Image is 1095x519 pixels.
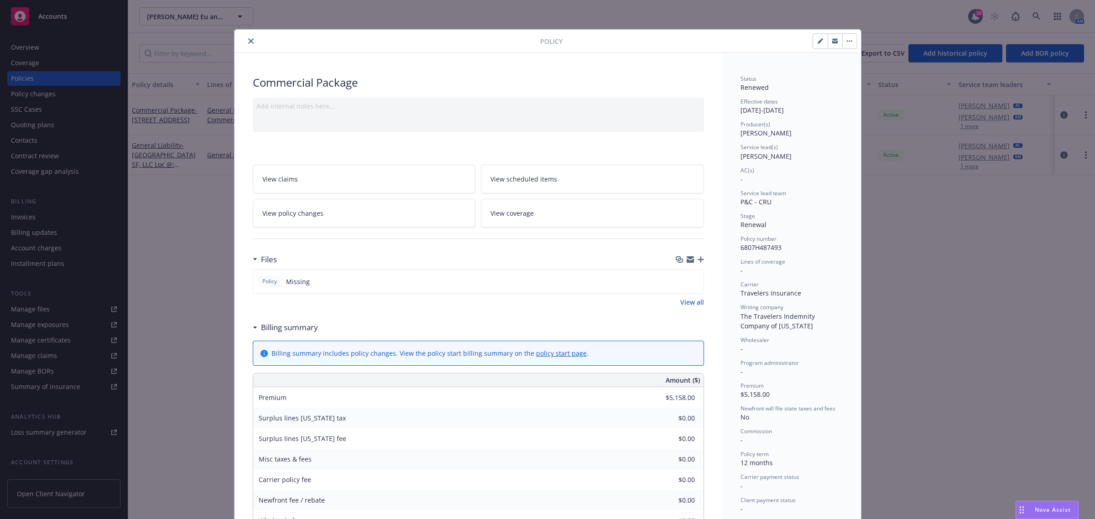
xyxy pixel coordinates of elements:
[740,266,743,275] span: -
[740,243,782,252] span: 6807H487493
[253,322,318,333] div: Billing summary
[641,452,700,466] input: 0.00
[259,496,325,504] span: Newfront fee / rebate
[740,496,796,504] span: Client payment status
[740,143,778,151] span: Service lead(s)
[1035,506,1071,514] span: Nova Assist
[740,473,799,481] span: Carrier payment status
[740,450,769,458] span: Policy term
[740,289,801,297] span: Travelers Insurance
[259,455,312,463] span: Misc taxes & fees
[245,36,256,47] button: close
[740,303,783,311] span: Writing company
[740,413,749,421] span: No
[740,235,777,243] span: Policy number
[740,197,772,206] span: P&C - CRU
[1016,501,1027,519] div: Drag to move
[740,166,754,174] span: AC(s)
[740,427,772,435] span: Commission
[740,129,792,137] span: [PERSON_NAME]
[490,174,557,184] span: View scheduled items
[740,482,743,490] span: -
[540,36,563,46] span: Policy
[641,493,700,507] input: 0.00
[253,165,476,193] a: View claims
[740,83,769,92] span: Renewed
[641,432,700,446] input: 0.00
[740,405,835,412] span: Newfront will file state taxes and fees
[253,254,277,265] div: Files
[490,208,534,218] span: View coverage
[740,344,743,353] span: -
[481,165,704,193] a: View scheduled items
[740,336,769,344] span: Wholesaler
[740,98,843,115] div: [DATE] - [DATE]
[286,277,310,286] span: Missing
[271,348,589,358] div: Billing summary includes policy changes. View the policy start billing summary on the .
[253,199,476,228] a: View policy changes
[259,475,311,484] span: Carrier policy fee
[262,208,323,218] span: View policy changes
[481,199,704,228] a: View coverage
[740,504,743,513] span: -
[261,322,318,333] h3: Billing summary
[740,458,773,467] span: 12 months
[740,367,743,376] span: -
[261,277,279,285] span: Policy
[740,189,786,197] span: Service lead team
[740,212,755,220] span: Stage
[740,175,743,183] span: -
[259,393,287,402] span: Premium
[262,174,298,184] span: View claims
[740,359,799,367] span: Program administrator
[641,411,700,425] input: 0.00
[641,473,700,487] input: 0.00
[259,414,346,422] span: Surplus lines [US_STATE] tax
[740,152,792,161] span: [PERSON_NAME]
[740,382,764,389] span: Premium
[740,120,770,128] span: Producer(s)
[740,258,785,265] span: Lines of coverage
[680,297,704,307] a: View all
[1016,501,1079,519] button: Nova Assist
[740,436,743,444] span: -
[261,254,277,265] h3: Files
[259,434,346,443] span: Surplus lines [US_STATE] fee
[740,312,817,330] span: The Travelers Indemnity Company of [US_STATE]
[740,75,756,83] span: Status
[740,98,778,105] span: Effective dates
[740,280,759,288] span: Carrier
[641,391,700,405] input: 0.00
[740,220,766,229] span: Renewal
[253,75,704,90] div: Commercial Package
[536,349,587,358] a: policy start page
[256,101,700,111] div: Add internal notes here...
[666,375,700,385] span: Amount ($)
[740,390,770,399] span: $5,158.00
